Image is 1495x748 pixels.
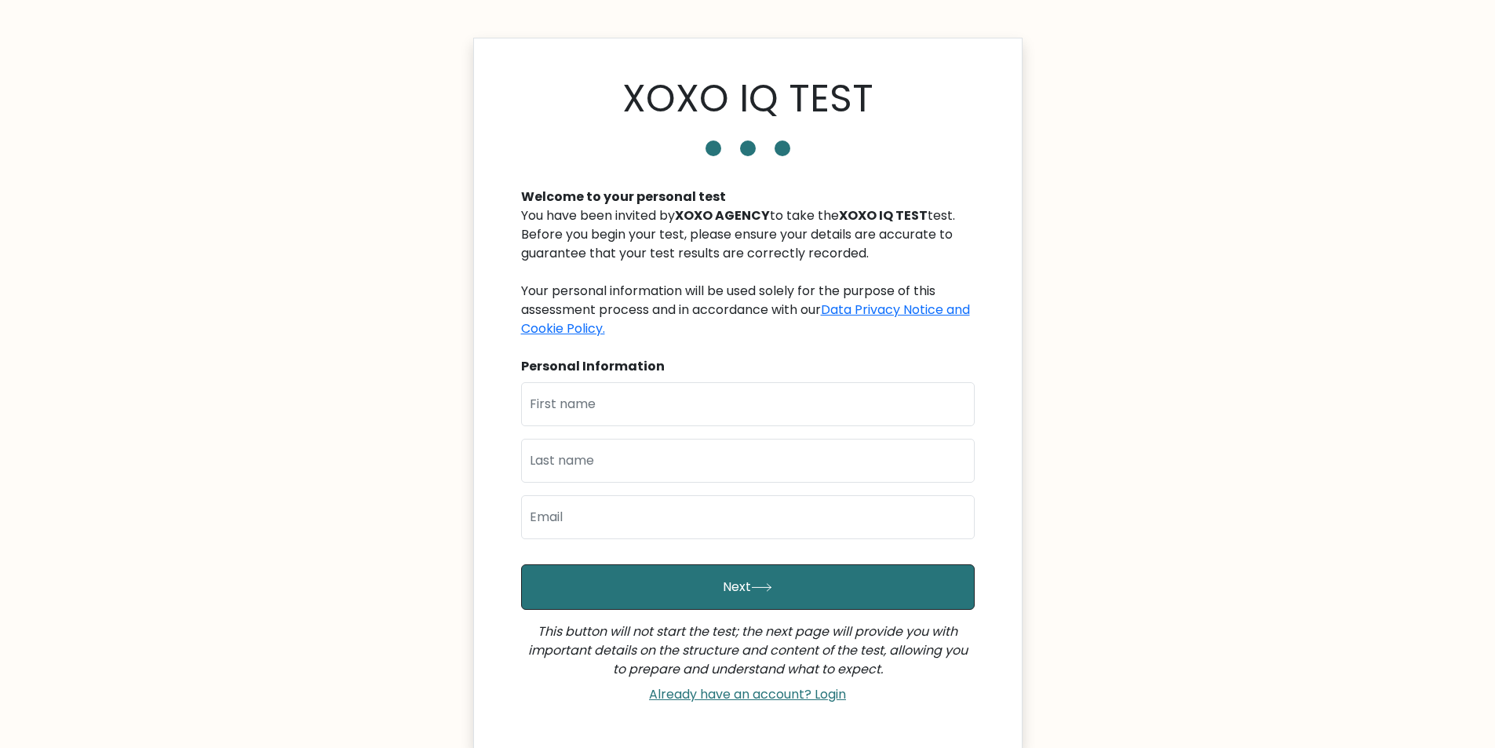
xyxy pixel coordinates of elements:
div: You have been invited by to take the test. Before you begin your test, please ensure your details... [521,206,975,338]
button: Next [521,564,975,610]
i: This button will not start the test; the next page will provide you with important details on the... [528,622,968,678]
input: Last name [521,439,975,483]
input: First name [521,382,975,426]
b: XOXO AGENCY [675,206,770,224]
a: Already have an account? Login [643,685,852,703]
a: Data Privacy Notice and Cookie Policy. [521,301,970,338]
b: XOXO IQ TEST [839,206,928,224]
div: Welcome to your personal test [521,188,975,206]
h1: XOXO IQ TEST [622,76,873,122]
div: Personal Information [521,357,975,376]
input: Email [521,495,975,539]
